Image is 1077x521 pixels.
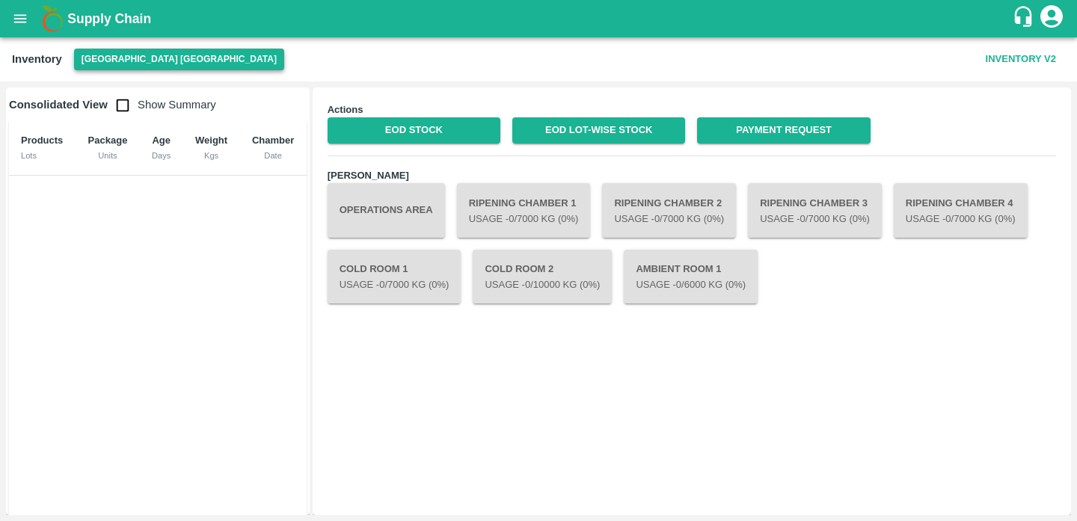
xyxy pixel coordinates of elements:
div: Kgs [195,149,228,162]
button: Inventory V2 [980,46,1062,73]
button: Cold Room 2Usage -0/10000 Kg (0%) [473,250,612,303]
button: Select DC [74,49,284,70]
p: Usage - 0 /7000 Kg (0%) [760,212,870,226]
p: Usage - 0 /10000 Kg (0%) [485,278,600,292]
b: Age [152,135,171,146]
div: account of current user [1038,3,1065,34]
span: Show Summary [108,99,216,111]
button: Ripening Chamber 3Usage -0/7000 Kg (0%) [748,183,882,237]
p: Usage - 0 /7000 Kg (0%) [614,212,724,226]
button: Operations Area [328,183,445,237]
button: Ripening Chamber 1Usage -0/7000 Kg (0%) [457,183,591,237]
b: Consolidated View [9,99,108,111]
button: Ripening Chamber 4Usage -0/7000 Kg (0%) [894,183,1028,237]
p: Usage - 0 /7000 Kg (0%) [469,212,579,226]
button: Cold Room 1Usage -0/7000 Kg (0%) [328,250,461,303]
b: Weight [195,135,227,146]
a: EOD Lot-wise Stock [512,117,685,144]
img: logo [37,4,67,34]
b: Chamber [252,135,294,146]
b: Supply Chain [67,11,151,26]
button: Ripening Chamber 2Usage -0/7000 Kg (0%) [602,183,736,237]
p: Usage - 0 /6000 Kg (0%) [636,278,746,292]
b: Package [88,135,128,146]
a: EOD Stock [328,117,500,144]
p: Usage - 0 /7000 Kg (0%) [906,212,1016,226]
b: Actions [328,104,363,115]
div: Days [152,149,171,162]
div: Lots [21,149,64,162]
div: Date [251,149,294,162]
div: customer-support [1012,5,1038,32]
a: Payment Request [697,117,870,144]
b: Products [21,135,63,146]
p: Usage - 0 /7000 Kg (0%) [340,278,449,292]
button: Ambient Room 1Usage -0/6000 Kg (0%) [624,250,758,303]
button: open drawer [3,1,37,36]
b: [PERSON_NAME] [328,170,409,181]
b: Inventory [12,53,62,65]
a: Supply Chain [67,8,1012,29]
div: Units [88,149,128,162]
